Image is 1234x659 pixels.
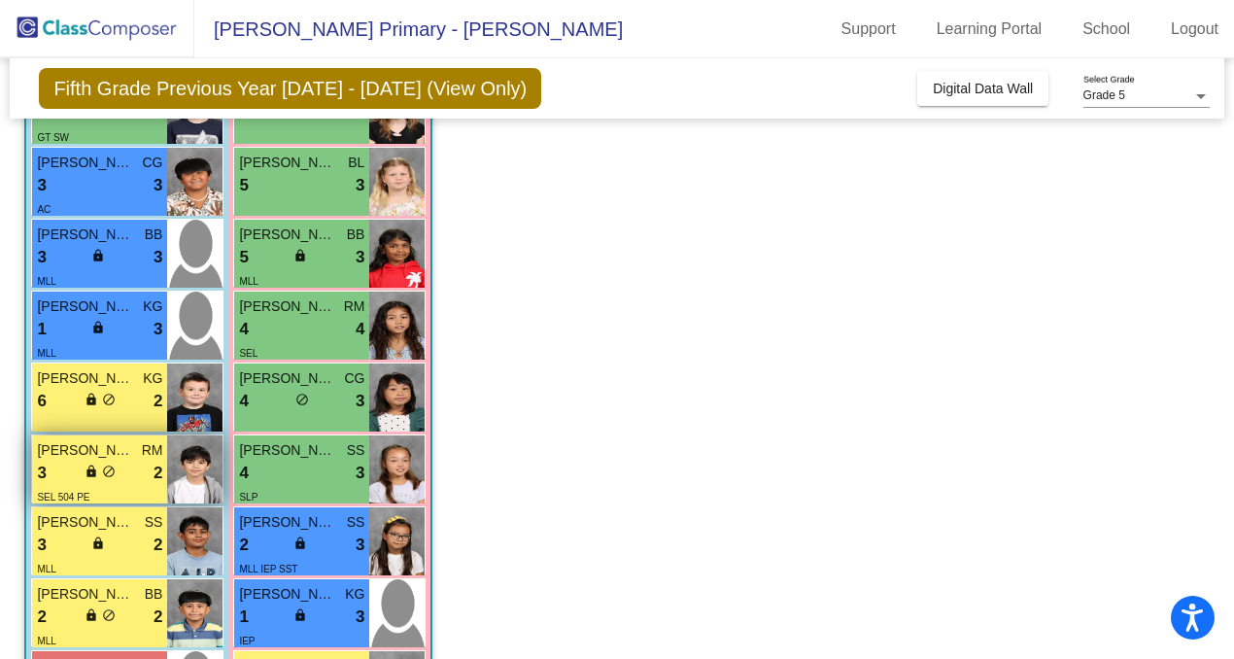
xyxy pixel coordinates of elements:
[37,245,46,270] span: 3
[356,245,364,270] span: 3
[37,173,46,198] span: 3
[143,296,162,317] span: KG
[239,564,297,574] span: MLL IEP SST
[293,537,307,550] span: lock
[239,461,248,486] span: 4
[143,368,162,389] span: KG
[145,512,163,533] span: SS
[1155,14,1234,45] a: Logout
[239,225,336,245] span: [PERSON_NAME]
[85,393,98,406] span: lock
[91,249,105,262] span: lock
[239,348,257,359] span: SEL
[239,296,336,317] span: [PERSON_NAME]
[85,608,98,622] span: lock
[921,14,1058,45] a: Learning Portal
[356,605,364,630] span: 3
[102,393,116,406] span: do_not_disturb_alt
[293,608,307,622] span: lock
[37,225,134,245] span: [PERSON_NAME]
[356,533,364,558] span: 3
[239,512,336,533] span: [PERSON_NAME]
[142,153,162,173] span: CG
[37,512,134,533] span: [PERSON_NAME]
[239,584,336,605] span: [PERSON_NAME]
[347,440,365,461] span: SS
[347,512,365,533] span: SS
[37,461,46,486] span: 3
[37,636,55,646] span: MLL
[142,440,163,461] span: RM
[194,14,623,45] span: [PERSON_NAME] Primary - [PERSON_NAME]
[37,389,46,414] span: 6
[295,393,309,406] span: do_not_disturb_alt
[344,296,365,317] span: RM
[37,276,55,287] span: MLL
[37,564,55,574] span: MLL
[239,317,248,342] span: 4
[37,368,134,389] span: [PERSON_NAME]
[91,321,105,334] span: lock
[1067,14,1146,45] a: School
[1083,88,1125,102] span: Grade 5
[239,605,248,630] span: 1
[347,225,365,245] span: BB
[933,81,1033,96] span: Digital Data Wall
[37,605,46,630] span: 2
[37,132,69,143] span: GT SW
[239,533,248,558] span: 2
[37,584,134,605] span: [PERSON_NAME] [PERSON_NAME]
[356,173,364,198] span: 3
[154,245,162,270] span: 3
[356,461,364,486] span: 3
[37,204,51,215] span: AC
[37,533,46,558] span: 3
[39,68,541,109] span: Fifth Grade Previous Year [DATE] - [DATE] (View Only)
[154,533,162,558] span: 2
[145,225,163,245] span: BB
[345,584,364,605] span: KG
[239,245,248,270] span: 5
[239,492,257,503] span: SLP
[356,317,364,342] span: 4
[37,317,46,342] span: 1
[102,608,116,622] span: do_not_disturb_alt
[356,389,364,414] span: 3
[239,173,248,198] span: 5
[154,389,162,414] span: 2
[154,605,162,630] span: 2
[37,440,134,461] span: [PERSON_NAME]
[37,492,89,503] span: SEL 504 PE
[239,389,248,414] span: 4
[239,440,336,461] span: [PERSON_NAME]
[37,153,134,173] span: [PERSON_NAME]
[154,317,162,342] span: 3
[239,276,257,287] span: MLL
[145,584,163,605] span: BB
[344,368,364,389] span: CG
[154,461,162,486] span: 2
[37,348,55,359] span: MLL
[239,153,336,173] span: [PERSON_NAME]
[826,14,911,45] a: Support
[37,296,134,317] span: [PERSON_NAME]
[154,173,162,198] span: 3
[91,537,105,550] span: lock
[85,465,98,478] span: lock
[293,249,307,262] span: lock
[239,368,336,389] span: [PERSON_NAME]
[348,153,364,173] span: BL
[917,71,1048,106] button: Digital Data Wall
[102,465,116,478] span: do_not_disturb_alt
[239,636,255,646] span: IEP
